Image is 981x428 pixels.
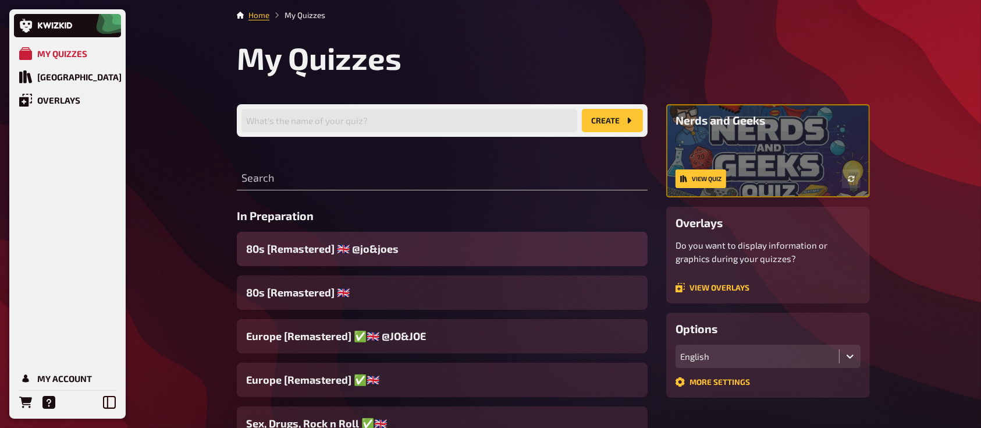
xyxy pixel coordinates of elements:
a: Quiz Library [14,65,121,89]
div: My Account [37,373,92,384]
button: create [582,109,643,132]
h1: My Quizzes [237,40,870,76]
div: Overlays [37,95,80,105]
a: Home [248,10,269,20]
a: View overlays [676,283,749,292]
a: Orders [14,391,37,414]
div: My Quizzes [37,48,87,59]
input: What's the name of your quiz? [241,109,577,132]
div: [GEOGRAPHIC_DATA] [37,72,122,82]
a: View quiz [676,169,726,188]
li: Home [248,9,269,21]
span: 80s [Remastered] ​🇬🇧 @jo&joes​ [246,241,399,257]
div: English [680,351,834,362]
a: 80s [Remastered] ​🇬🇧​ [237,275,648,310]
span: 80s [Remastered] ​🇬🇧​ [246,285,350,300]
a: Europe [Remastered] ✅​🇬🇧​ [237,363,648,397]
input: Search [237,167,648,190]
a: More settings [676,377,750,387]
a: Help [37,391,61,414]
h3: Nerds and Geeks [676,114,861,127]
span: Europe [Remastered] ✅​🇬🇧​ @JO&JOE [246,328,426,344]
a: My Quizzes [14,42,121,65]
a: Europe [Remastered] ✅​🇬🇧​ @JO&JOE [237,319,648,353]
h3: Overlays [676,216,861,229]
span: Europe [Remastered] ✅​🇬🇧​ [246,372,379,388]
p: Do you want to display information or graphics during your quizzes? [676,239,861,265]
li: My Quizzes [269,9,325,21]
h3: In Preparation [237,209,648,222]
a: Overlays [14,89,121,112]
h3: Options [676,322,861,335]
a: 80s [Remastered] ​🇬🇧 @jo&joes​ [237,232,648,266]
a: My Account [14,367,121,390]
